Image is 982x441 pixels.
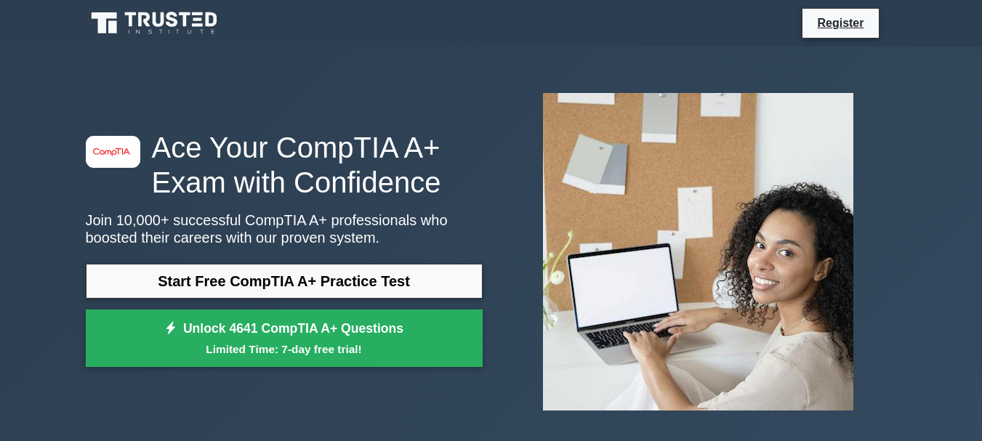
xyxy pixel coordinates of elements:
[86,264,483,299] a: Start Free CompTIA A+ Practice Test
[104,341,464,357] small: Limited Time: 7-day free trial!
[808,14,872,32] a: Register
[86,309,483,368] a: Unlock 4641 CompTIA A+ QuestionsLimited Time: 7-day free trial!
[86,211,483,246] p: Join 10,000+ successful CompTIA A+ professionals who boosted their careers with our proven system.
[86,130,483,200] h1: Ace Your CompTIA A+ Exam with Confidence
